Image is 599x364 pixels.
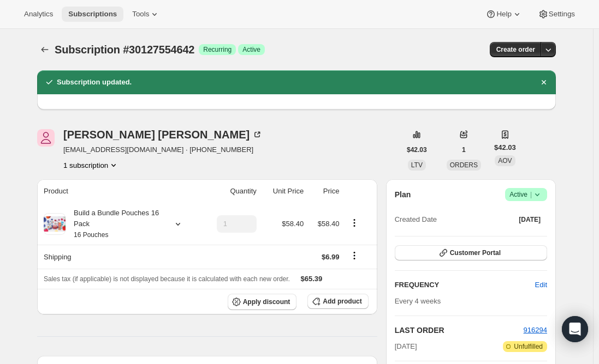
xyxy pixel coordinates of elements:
[37,42,52,57] button: Subscriptions
[323,297,361,306] span: Add product
[126,7,167,22] button: Tools
[228,294,297,310] button: Apply discount
[395,280,535,290] h2: FREQUENCY
[530,190,532,199] span: |
[346,250,363,262] button: Shipping actions
[74,231,108,239] small: 16 Pouches
[509,189,543,200] span: Active
[201,179,260,203] th: Quantity
[395,214,437,225] span: Created Date
[63,160,119,171] button: Product actions
[318,220,340,228] span: $58.40
[524,326,547,334] a: 916294
[535,280,547,290] span: Edit
[203,45,232,54] span: Recurring
[450,248,501,257] span: Customer Portal
[395,245,547,260] button: Customer Portal
[242,45,260,54] span: Active
[490,42,542,57] button: Create order
[536,75,551,90] button: Dismiss notification
[63,129,263,140] div: [PERSON_NAME] [PERSON_NAME]
[37,129,55,147] span: Josephine Byam
[243,298,290,306] span: Apply discount
[66,208,164,240] div: Build a Bundle Pouches 16 Pack
[260,179,307,203] th: Unit Price
[37,179,201,203] th: Product
[68,10,117,19] span: Subscriptions
[531,7,582,22] button: Settings
[62,7,123,22] button: Subscriptions
[411,161,423,169] span: LTV
[512,212,547,227] button: [DATE]
[346,217,363,229] button: Product actions
[524,325,547,336] button: 916294
[407,145,427,154] span: $42.03
[307,179,342,203] th: Price
[514,342,543,351] span: Unfulfilled
[395,297,441,305] span: Every 4 weeks
[301,275,323,283] span: $65.39
[57,77,132,88] h2: Subscription updated.
[395,325,524,336] h2: LAST ORDER
[24,10,53,19] span: Analytics
[529,276,554,294] button: Edit
[494,142,516,153] span: $42.03
[282,220,304,228] span: $58.40
[549,10,575,19] span: Settings
[395,341,417,352] span: [DATE]
[132,10,149,19] span: Tools
[307,294,368,309] button: Add product
[462,145,466,154] span: 1
[37,245,201,269] th: Shipping
[496,45,535,54] span: Create order
[395,189,411,200] h2: Plan
[44,275,290,283] span: Sales tax (if applicable) is not displayed because it is calculated with each new order.
[55,44,194,56] span: Subscription #30127554642
[519,215,541,224] span: [DATE]
[455,142,472,157] button: 1
[400,142,434,157] button: $42.03
[496,10,511,19] span: Help
[322,253,340,261] span: $6.99
[63,144,263,155] span: [EMAIL_ADDRESS][DOMAIN_NAME] · [PHONE_NUMBER]
[479,7,529,22] button: Help
[562,316,588,342] div: Open Intercom Messenger
[498,157,512,165] span: AOV
[17,7,60,22] button: Analytics
[450,161,478,169] span: ORDERS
